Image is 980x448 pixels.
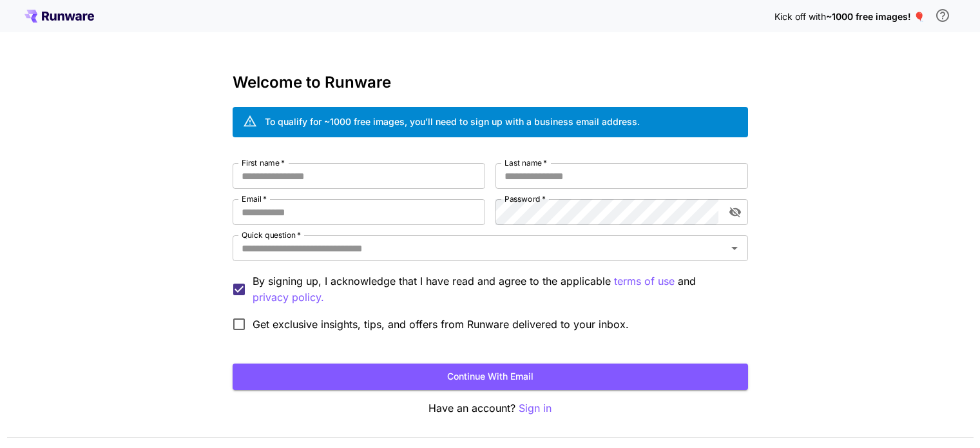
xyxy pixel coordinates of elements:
[724,200,747,224] button: toggle password visibility
[774,11,826,22] span: Kick off with
[233,364,748,390] button: Continue with email
[253,317,629,332] span: Get exclusive insights, tips, and offers from Runware delivered to your inbox.
[504,157,547,168] label: Last name
[826,11,925,22] span: ~1000 free images! 🎈
[504,193,546,204] label: Password
[242,157,285,168] label: First name
[519,400,552,416] button: Sign in
[253,289,324,306] button: By signing up, I acknowledge that I have read and agree to the applicable terms of use and
[253,273,738,306] p: By signing up, I acknowledge that I have read and agree to the applicable and
[265,115,640,128] div: To qualify for ~1000 free images, you’ll need to sign up with a business email address.
[242,229,301,240] label: Quick question
[233,400,748,416] p: Have an account?
[242,193,267,204] label: Email
[253,289,324,306] p: privacy policy.
[614,273,675,289] button: By signing up, I acknowledge that I have read and agree to the applicable and privacy policy.
[233,73,748,92] h3: Welcome to Runware
[930,3,956,28] button: In order to qualify for free credit, you need to sign up with a business email address and click ...
[725,239,744,257] button: Open
[614,273,675,289] p: terms of use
